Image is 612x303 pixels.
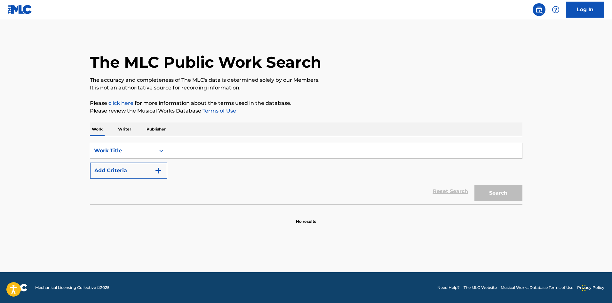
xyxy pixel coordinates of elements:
[116,122,133,136] p: Writer
[90,107,522,115] p: Please review the Musical Works Database
[296,211,316,224] p: No results
[549,3,562,16] div: Help
[90,163,167,179] button: Add Criteria
[35,285,109,290] span: Mechanical Licensing Collective © 2025
[580,272,612,303] iframe: Chat Widget
[501,285,573,290] a: Musical Works Database Terms of Use
[437,285,460,290] a: Need Help?
[577,285,604,290] a: Privacy Policy
[464,285,497,290] a: The MLC Website
[533,3,545,16] a: Public Search
[90,76,522,84] p: The accuracy and completeness of The MLC's data is determined solely by our Members.
[8,5,32,14] img: MLC Logo
[90,122,105,136] p: Work
[108,100,133,106] a: click here
[552,6,560,13] img: help
[90,143,522,204] form: Search Form
[145,122,168,136] p: Publisher
[90,99,522,107] p: Please for more information about the terms used in the database.
[94,147,152,155] div: Work Title
[582,279,586,298] div: Drag
[535,6,543,13] img: search
[8,284,28,291] img: logo
[201,108,236,114] a: Terms of Use
[90,53,321,72] h1: The MLC Public Work Search
[155,167,162,174] img: 9d2ae6d4665cec9f34b9.svg
[90,84,522,92] p: It is not an authoritative source for recording information.
[566,2,604,18] a: Log In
